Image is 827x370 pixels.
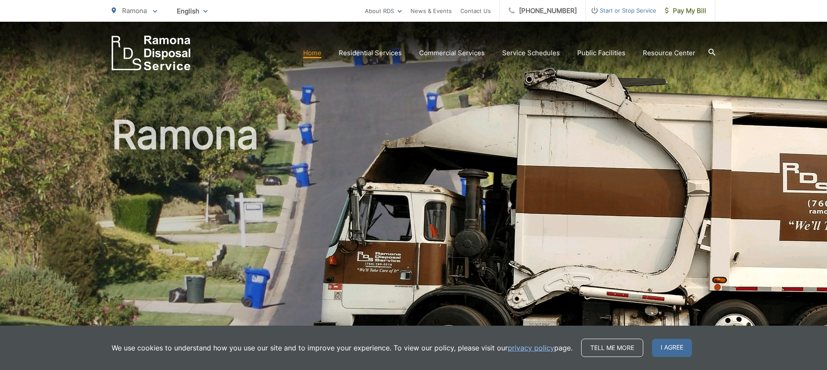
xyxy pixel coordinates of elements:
[303,48,321,58] a: Home
[112,343,572,353] p: We use cookies to understand how you use our site and to improve your experience. To view our pol...
[577,48,625,58] a: Public Facilities
[508,343,554,353] a: privacy policy
[410,6,452,16] a: News & Events
[502,48,560,58] a: Service Schedules
[460,6,491,16] a: Contact Us
[581,339,643,357] a: Tell me more
[665,6,706,16] span: Pay My Bill
[170,3,214,19] span: English
[643,48,695,58] a: Resource Center
[339,48,402,58] a: Residential Services
[112,36,191,70] a: EDCD logo. Return to the homepage.
[652,339,692,357] span: I agree
[365,6,402,16] a: About RDS
[419,48,485,58] a: Commercial Services
[122,7,147,15] span: Ramona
